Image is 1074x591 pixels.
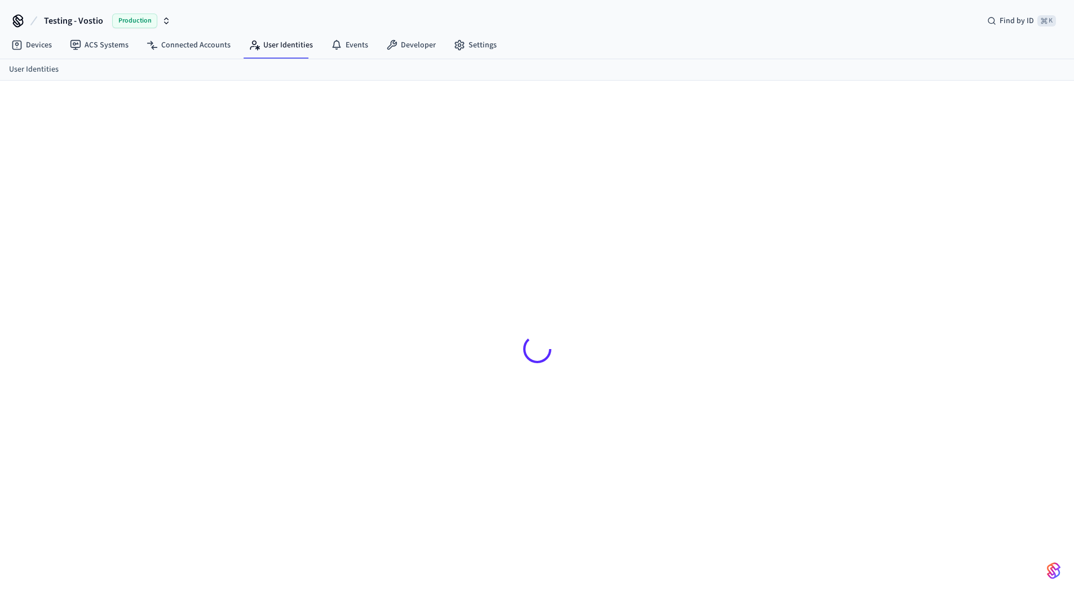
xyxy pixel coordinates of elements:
a: User Identities [240,35,322,55]
span: ⌘ K [1037,15,1056,27]
a: ACS Systems [61,35,138,55]
span: Find by ID [1000,15,1034,27]
div: Find by ID⌘ K [978,11,1065,31]
img: SeamLogoGradient.69752ec5.svg [1047,562,1060,580]
span: Production [112,14,157,28]
a: User Identities [9,64,59,76]
a: Events [322,35,377,55]
span: Testing - Vostio [44,14,103,28]
a: Devices [2,35,61,55]
a: Settings [445,35,506,55]
a: Developer [377,35,445,55]
a: Connected Accounts [138,35,240,55]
